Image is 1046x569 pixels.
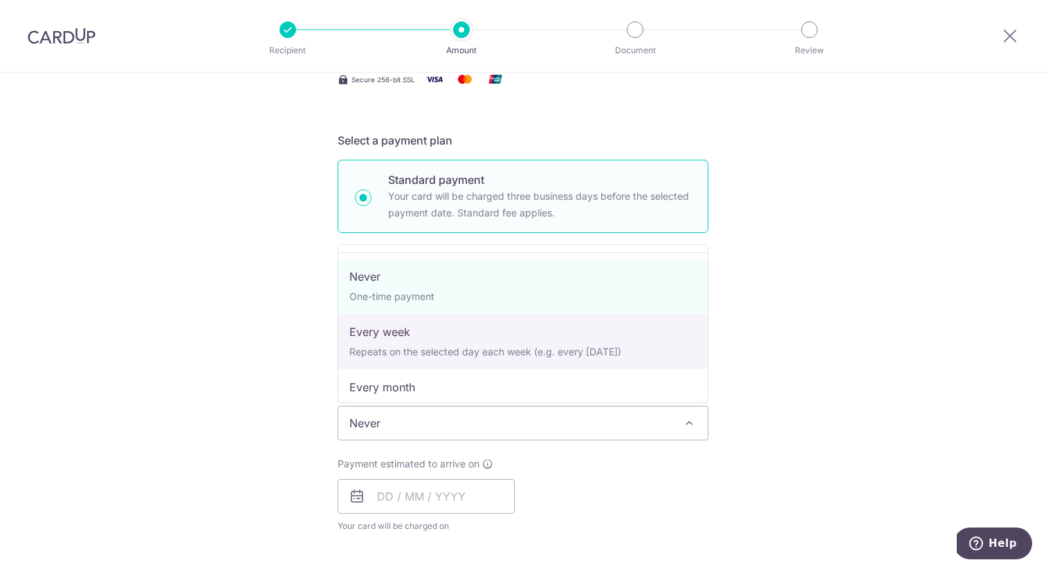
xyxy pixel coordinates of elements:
[388,171,691,188] p: Standard payment
[338,519,515,533] span: Your card will be charged on
[338,132,708,149] h5: Select a payment plan
[338,406,708,440] span: Never
[338,407,708,440] span: Never
[349,290,434,302] small: One-time payment
[388,188,691,221] p: Your card will be charged three business days before the selected payment date. Standard fee appl...
[349,379,697,395] p: Every month
[421,71,448,88] img: Visa
[349,346,621,357] small: Repeats on the selected day each week (e.g. every [DATE])
[349,268,697,285] p: Never
[28,28,95,44] img: CardUp
[349,324,697,340] p: Every week
[481,71,509,88] img: Union Pay
[957,528,1032,562] iframe: Opens a widget where you can find more information
[584,44,686,57] p: Document
[410,44,513,57] p: Amount
[338,457,479,471] span: Payment estimated to arrive on
[758,44,861,57] p: Review
[451,71,479,88] img: Mastercard
[351,74,415,85] span: Secure 256-bit SSL
[237,44,339,57] p: Recipient
[338,479,515,514] input: DD / MM / YYYY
